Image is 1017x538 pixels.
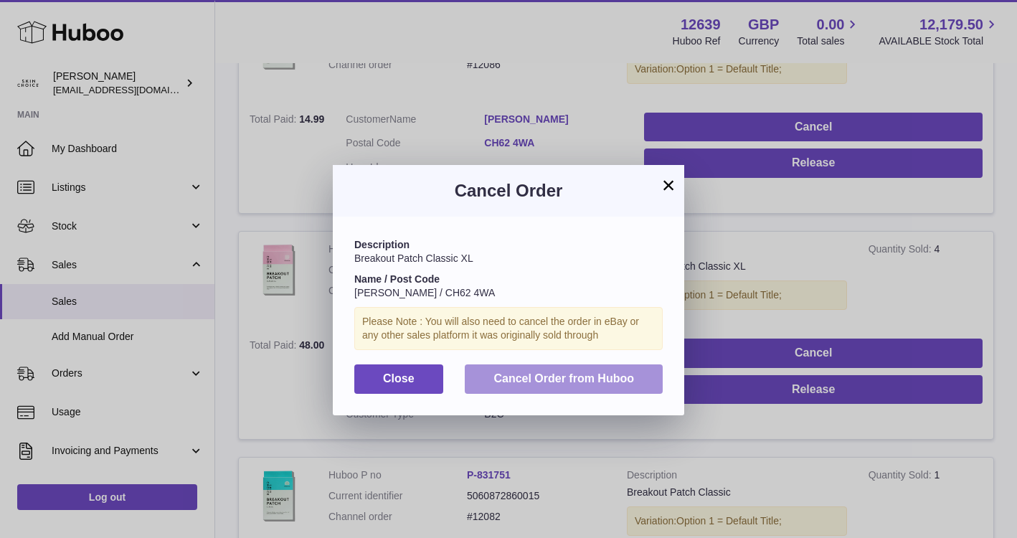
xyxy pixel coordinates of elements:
button: Cancel Order from Huboo [465,364,663,394]
button: × [660,176,677,194]
h3: Cancel Order [354,179,663,202]
strong: Description [354,239,410,250]
button: Close [354,364,443,394]
strong: Name / Post Code [354,273,440,285]
span: Breakout Patch Classic XL [354,253,473,264]
span: Close [383,372,415,384]
div: Please Note : You will also need to cancel the order in eBay or any other sales platform it was o... [354,307,663,350]
span: Cancel Order from Huboo [493,372,634,384]
span: [PERSON_NAME] / CH62 4WA [354,287,495,298]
